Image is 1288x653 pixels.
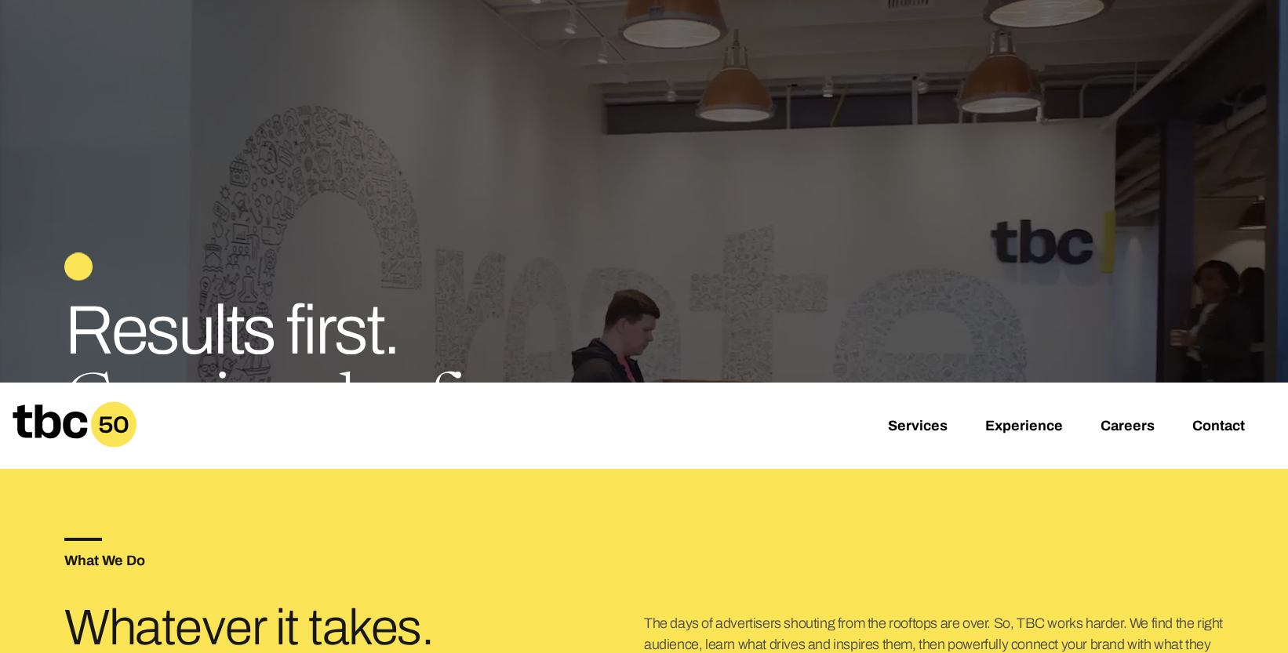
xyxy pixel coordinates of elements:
h5: What We Do [64,553,644,568]
a: Contact [1192,418,1245,437]
h3: Whatever it takes. [64,605,451,651]
span: Results first. [64,293,398,368]
a: Experience [985,418,1063,437]
span: Creative also first. [64,372,542,441]
a: Home [13,437,136,453]
a: Careers [1101,418,1155,437]
a: Services [888,418,948,437]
